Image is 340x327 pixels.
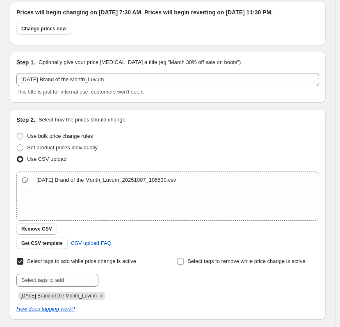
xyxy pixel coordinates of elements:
span: Use bulk price change rules [27,133,93,139]
input: Select tags to add [16,274,98,287]
span: 2025-10-10 Brand of the Month_Luvum [21,293,97,299]
span: This title is just for internal use, customers won't see it [16,89,144,95]
h2: Step 2. [16,116,35,124]
p: Select how the prices should change [39,116,126,124]
a: How does tagging work? [16,306,75,312]
span: Get CSV template [21,240,63,247]
span: CSV upload FAQ [71,239,112,247]
button: Change prices now [16,23,71,34]
button: Remove 2025-10-10 Brand of the Month_Luvum [98,292,105,300]
span: Change prices now [21,25,66,32]
a: CSV upload FAQ [66,237,116,250]
div: [DATE] Brand of the Month_Luvum_20251007_105530.csv [37,176,176,184]
span: Set product prices individually [27,144,98,151]
span: Select tags to add while price change is active [27,258,136,264]
h2: Step 1. [16,58,35,66]
h2: Prices will begin changing on [DATE] 7:30 AM. Prices will begin reverting on [DATE] 11:30 PM. [16,8,319,16]
button: Get CSV template [16,238,68,249]
span: Remove CSV [21,226,52,232]
span: Select tags to remove while price change is active [187,258,306,264]
span: Use CSV upload [27,156,66,162]
button: Remove CSV [16,223,57,235]
input: 30% off holiday sale [16,73,319,86]
p: Optionally give your price [MEDICAL_DATA] a title (eg "March 30% off sale on boots") [39,58,241,66]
